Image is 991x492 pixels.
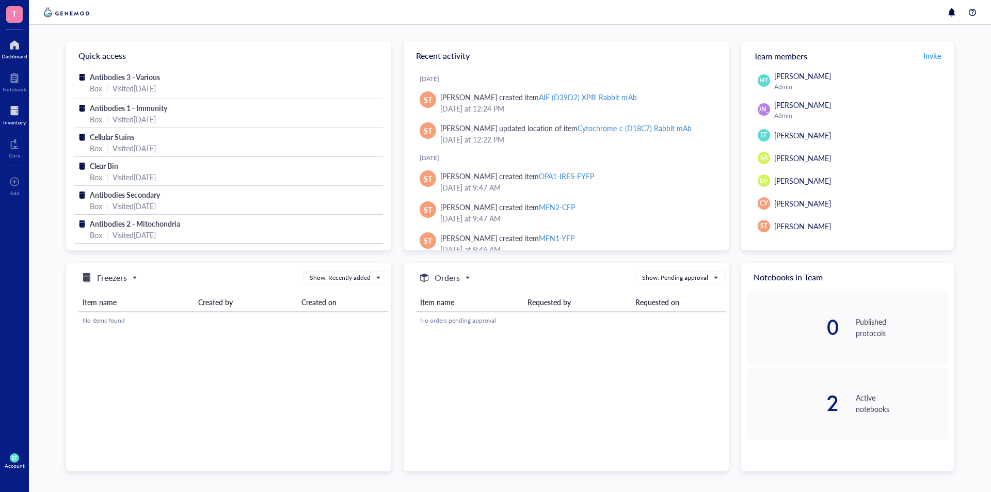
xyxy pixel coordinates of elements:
[435,272,460,284] h5: Orders
[631,293,726,312] th: Requested on
[90,83,102,94] div: Box
[539,233,574,243] div: MFN1-YFP
[642,273,708,282] div: Show: Pending approval
[440,122,692,134] div: [PERSON_NAME] updated location of item
[90,132,134,142] span: Cellular Stains
[113,171,156,183] div: Visited [DATE]
[2,53,27,59] div: Dashboard
[412,228,721,259] a: ST[PERSON_NAME] created itemMFN1-YFP[DATE] at 9:46 AM
[2,37,27,59] a: Dashboard
[760,131,768,140] span: EF
[420,154,721,162] div: [DATE]
[404,41,729,70] div: Recent activity
[774,83,944,91] div: Admin
[412,87,721,118] a: ST[PERSON_NAME] created itemAIF (D39D2) XP® Rabbit mAb[DATE] at 12:24 PM
[760,76,768,84] span: MT
[856,392,948,415] div: Active notebooks
[41,6,92,19] img: genemod-logo
[5,463,25,469] div: Account
[420,316,722,325] div: No orders pending approval
[412,166,721,197] a: ST[PERSON_NAME] created itemOPA1-IRES-FYFP[DATE] at 9:47 AM
[760,153,768,163] span: SA
[739,105,789,114] span: [PERSON_NAME]
[440,91,637,103] div: [PERSON_NAME] created item
[424,173,432,184] span: ST
[578,123,691,133] div: Cytochrome c (D18C7) Rabbit mAb
[741,263,954,292] div: Notebooks in Team
[424,204,432,215] span: ST
[923,51,941,61] span: Invite
[774,130,831,140] span: [PERSON_NAME]
[440,182,712,193] div: [DATE] at 9:47 AM
[424,125,432,136] span: ST
[412,197,721,228] a: ST[PERSON_NAME] created itemMFN2-CFP[DATE] at 9:47 AM
[106,142,108,154] div: |
[539,92,636,102] div: AIF (D39D2) XP® Rabbit mAb
[310,273,371,282] div: Show: Recently added
[539,202,575,212] div: MFN2-CFP
[774,176,831,186] span: [PERSON_NAME]
[774,100,831,110] span: [PERSON_NAME]
[440,170,594,182] div: [PERSON_NAME] created item
[90,114,102,125] div: Box
[12,455,18,461] span: EF
[440,134,712,145] div: [DATE] at 12:22 PM
[90,200,102,212] div: Box
[78,293,194,312] th: Item name
[923,47,941,64] button: Invite
[90,171,102,183] div: Box
[113,114,156,125] div: Visited [DATE]
[774,221,831,231] span: [PERSON_NAME]
[106,200,108,212] div: |
[9,136,20,158] a: Core
[90,189,160,200] span: Antibodies Secondary
[420,75,721,83] div: [DATE]
[3,119,26,125] div: Inventory
[66,41,391,70] div: Quick access
[440,213,712,224] div: [DATE] at 9:47 AM
[90,229,102,241] div: Box
[90,142,102,154] div: Box
[412,118,721,149] a: ST[PERSON_NAME] updated location of itemCytochrome c (D18C7) Rabbit mAb[DATE] at 12:22 PM
[774,198,831,209] span: [PERSON_NAME]
[747,393,839,414] div: 2
[3,103,26,125] a: Inventory
[106,171,108,183] div: |
[440,201,575,213] div: [PERSON_NAME] created item
[106,114,108,125] div: |
[113,142,156,154] div: Visited [DATE]
[10,190,20,196] div: Add
[760,221,768,231] span: ST
[3,86,26,92] div: Notebook
[774,71,831,81] span: [PERSON_NAME]
[747,317,839,338] div: 0
[90,72,160,82] span: Antibodies 3 - Various
[90,161,118,171] span: Clear Bin
[90,218,180,229] span: Antibodies 2 - Mitochondria
[440,103,712,114] div: [DATE] at 12:24 PM
[97,272,127,284] h5: Freezers
[760,177,768,185] span: DP
[440,232,574,244] div: [PERSON_NAME] created item
[3,70,26,92] a: Notebook
[523,293,631,312] th: Requested by
[774,112,944,120] div: Admin
[856,316,948,339] div: Published protocols
[113,200,156,212] div: Visited [DATE]
[106,229,108,241] div: |
[113,83,156,94] div: Visited [DATE]
[194,293,297,312] th: Created by
[90,103,167,113] span: Antibodies 1 - Immunity
[774,153,831,163] span: [PERSON_NAME]
[12,7,17,20] span: T
[106,83,108,94] div: |
[424,94,432,105] span: ST
[83,316,384,325] div: No items found
[741,41,954,70] div: Team members
[760,199,768,208] span: CY
[113,229,156,241] div: Visited [DATE]
[9,152,20,158] div: Core
[539,171,594,181] div: OPA1-IRES-FYFP
[416,293,523,312] th: Item name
